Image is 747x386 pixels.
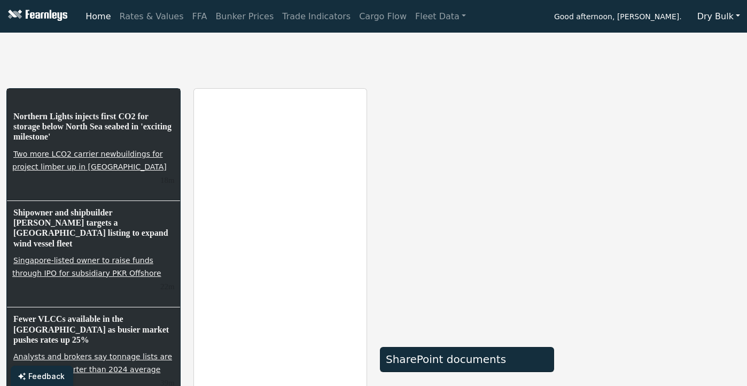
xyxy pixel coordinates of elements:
[690,6,747,27] button: Dry Bulk
[188,6,212,27] a: FFA
[211,6,278,27] a: Bunker Prices
[5,10,67,23] img: Fearnleys Logo
[12,110,175,143] h6: Northern Lights injects first CO2 for storage below North Sea seabed in 'exciting milestone'
[380,88,554,335] iframe: market overview TradingView widget
[160,282,174,291] small: 8/25/2025, 1:07:51 PM
[12,313,175,346] h6: Fewer VLCCs available in the [GEOGRAPHIC_DATA] as busier market pushes rates up 25%
[12,351,172,375] a: Analysts and brokers say tonnage lists are significantly shorter than 2024 average
[6,37,741,75] iframe: tickers TradingView widget
[554,9,682,27] span: Good afternoon, [PERSON_NAME].
[115,6,188,27] a: Rates & Values
[567,217,741,334] iframe: mini symbol-overview TradingView widget
[12,206,175,250] h6: Shipowner and shipbuilder [PERSON_NAME] targets a [GEOGRAPHIC_DATA] listing to expand wind vessel...
[160,176,174,184] small: 8/25/2025, 1:11:17 PM
[355,6,411,27] a: Cargo Flow
[12,149,168,172] a: Two more LCO2 carrier newbuildings for project limber up in [GEOGRAPHIC_DATA]
[81,6,115,27] a: Home
[411,6,470,27] a: Fleet Data
[567,88,741,206] iframe: mini symbol-overview TradingView widget
[12,255,162,279] a: Singapore-listed owner to raise funds through IPO for subsidiary PKR Offshore
[386,353,548,366] div: SharePoint documents
[278,6,355,27] a: Trade Indicators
